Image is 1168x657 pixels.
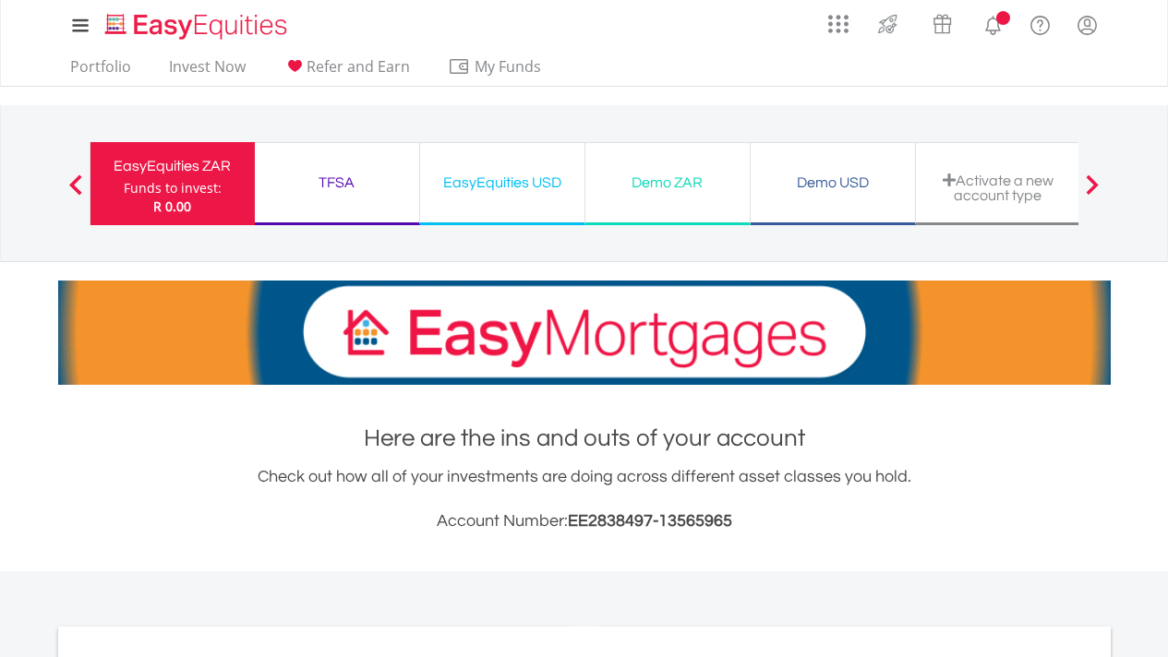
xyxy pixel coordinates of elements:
[102,11,295,42] img: EasyEquities_Logo.png
[58,464,1111,534] div: Check out how all of your investments are doing across different asset classes you hold.
[58,508,1111,534] h3: Account Number:
[816,5,861,34] a: AppsGrid
[927,173,1069,203] div: Activate a new account type
[153,197,191,215] span: R 0.00
[58,281,1111,385] img: EasyMortage Promotion Banner
[276,57,417,86] a: Refer and Earn
[58,422,1111,455] h1: Here are the ins and outs of your account
[63,57,138,86] a: Portfolio
[1017,5,1064,42] a: FAQ's and Support
[915,5,969,39] a: Vouchers
[98,5,295,42] a: Home page
[102,153,244,179] div: EasyEquities ZAR
[762,170,904,196] div: Demo USD
[431,170,573,196] div: EasyEquities USD
[873,9,903,39] img: thrive-v2.svg
[927,9,957,39] img: vouchers-v2.svg
[124,179,222,197] div: Funds to invest:
[828,14,849,34] img: grid-menu-icon.svg
[307,56,410,77] span: Refer and Earn
[162,57,253,86] a: Invest Now
[266,170,408,196] div: TFSA
[596,170,739,196] div: Demo ZAR
[448,54,569,78] span: My Funds
[969,5,1017,42] a: Notifications
[568,512,732,530] span: EE2838497-13565965
[1064,5,1111,45] a: My Profile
